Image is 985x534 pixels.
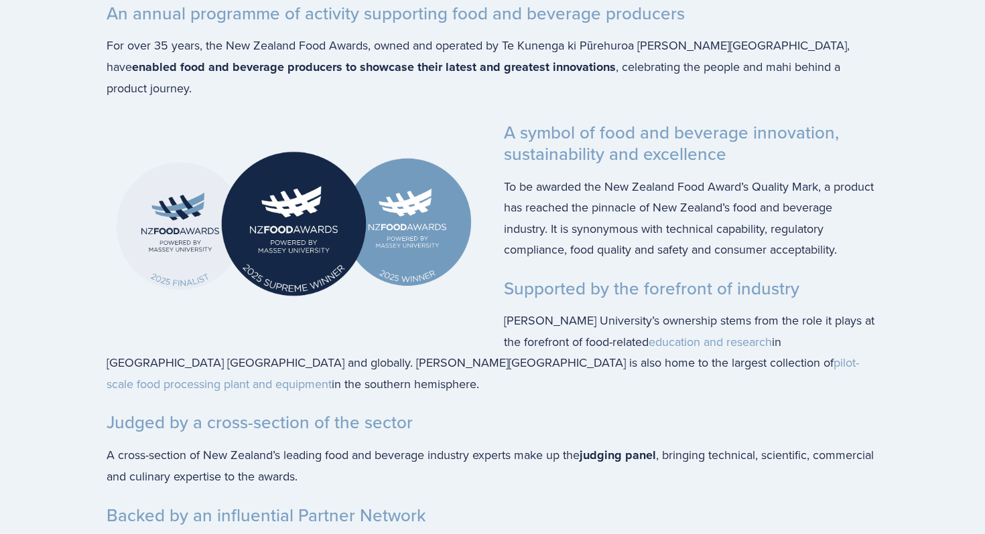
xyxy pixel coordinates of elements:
h3: Supported by the forefront of industry [107,278,878,300]
h3: Backed by an influential Partner Network [107,505,878,527]
p: To be awarded the New Zealand Food Award’s Quality Mark, a product has reached the pinnacle of Ne... [107,176,878,260]
p: A cross-section of New Zealand’s leading food and beverage industry experts make up the , bringin... [107,444,878,487]
h3: An annual programme of activity supporting food and beverage producers [107,3,878,25]
a: education and research [649,333,772,350]
strong: judging panel [580,446,656,464]
h3: Judged by a cross-section of the sector [107,412,878,434]
p: [PERSON_NAME] University’s ownership stems from the role it plays at the forefront of food-relate... [107,310,878,394]
p: For over 35 years, the New Zealand Food Awards, owned and operated by Te Kunenga ki Pūrehuroa [PE... [107,35,878,99]
h3: A symbol of food and beverage innovation, sustainability and excellence [107,122,878,165]
strong: enabled food and beverage producers to showcase their latest and greatest innovations [132,58,616,76]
